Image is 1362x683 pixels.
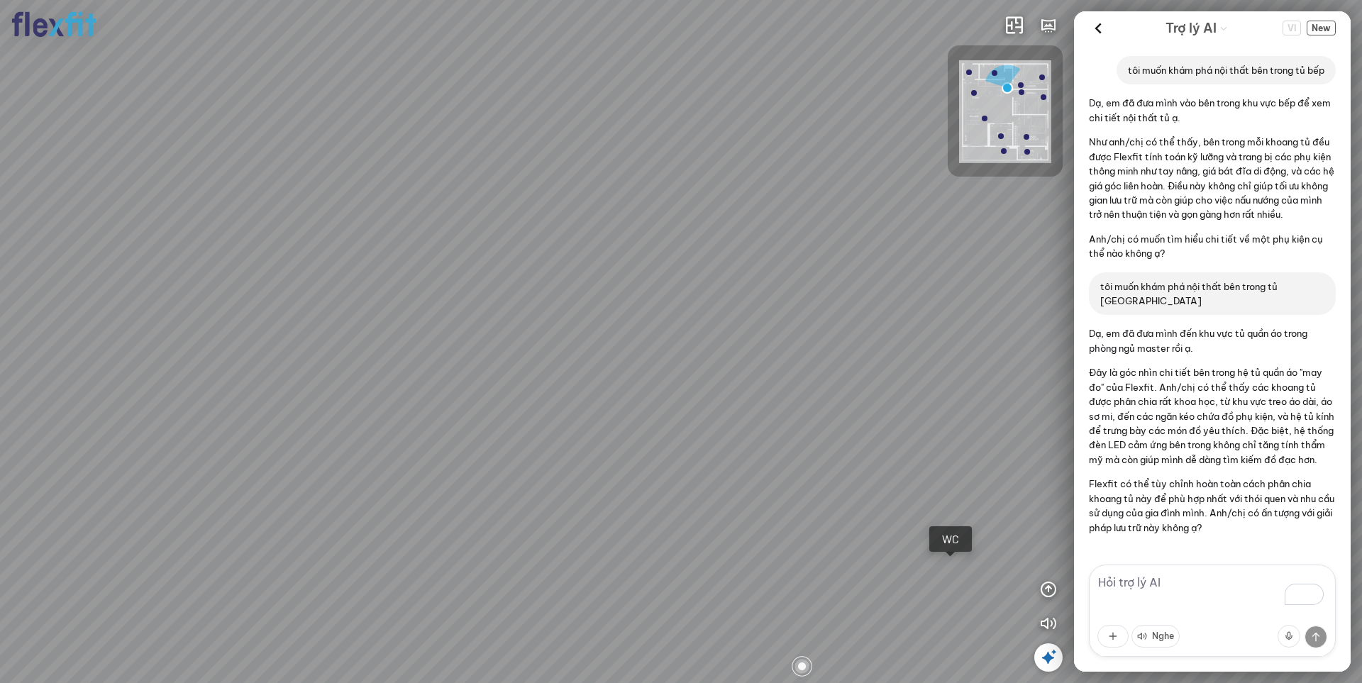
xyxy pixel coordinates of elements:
div: AI Guide options [1166,17,1228,39]
p: tôi muốn khám phá nội thất bên trong tủ bếp [1128,63,1324,77]
p: Dạ, em đã đưa mình vào bên trong khu vực bếp để xem chi tiết nội thất tủ ạ. [1089,96,1336,125]
div: WC [938,532,963,546]
p: Dạ, em đã đưa mình đến khu vực tủ quần áo trong phòng ngủ master rồi ạ. [1089,326,1336,355]
button: Nghe [1131,625,1180,648]
textarea: To enrich screen reader interactions, please activate Accessibility in Grammarly extension settings [1089,565,1336,657]
img: logo [11,11,96,38]
button: Change language [1283,21,1301,35]
span: New [1307,21,1336,35]
p: Anh/chị có muốn tìm hiểu chi tiết về một phụ kiện cụ thể nào không ạ? [1089,232,1336,261]
img: Flexfit_Apt1_M__JKL4XAWR2ATG.png [959,60,1051,163]
p: tôi muốn khám phá nội thất bên trong tủ [GEOGRAPHIC_DATA] [1100,279,1324,309]
p: Như anh/chị có thể thấy, bên trong mỗi khoang tủ đều được Flexfit tính toán kỹ lưỡng và trang bị ... [1089,135,1336,222]
span: VI [1283,21,1301,35]
p: Đây là góc nhìn chi tiết bên trong hệ tủ quần áo "may đo" của Flexfit. Anh/chị có thể thấy các kh... [1089,365,1336,467]
span: Trợ lý AI [1166,18,1217,38]
p: Flexfit có thể tùy chỉnh hoàn toàn cách phân chia khoang tủ này để phù hợp nhất với thói quen và ... [1089,477,1336,535]
button: New Chat [1307,21,1336,35]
